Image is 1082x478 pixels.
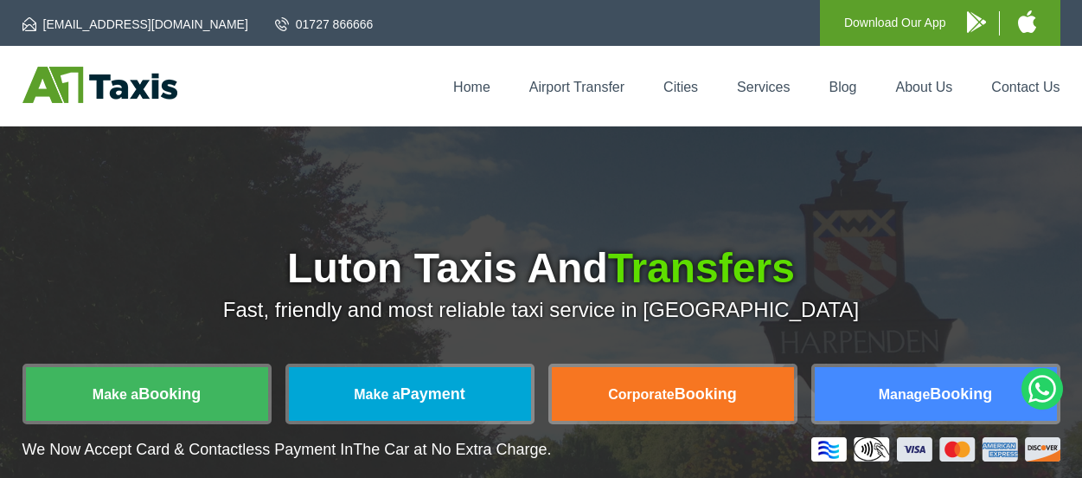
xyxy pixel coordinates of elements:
a: Cities [663,80,698,94]
img: A1 Taxis St Albans LTD [22,67,177,103]
h1: Luton Taxis And [22,248,1060,289]
span: Make a [354,387,400,402]
a: Contact Us [991,80,1060,94]
p: We Now Accept Card & Contactless Payment In [22,441,552,459]
p: Download Our App [844,12,946,34]
a: About Us [896,80,953,94]
a: 01727 866666 [275,16,374,33]
span: The Car at No Extra Charge. [353,441,551,458]
a: Make aBooking [26,367,268,421]
a: Services [737,80,790,94]
span: Corporate [608,387,674,402]
img: Credit And Debit Cards [811,437,1060,462]
img: A1 Taxis iPhone App [1018,10,1036,33]
span: Make a [93,387,138,402]
a: Blog [829,80,856,94]
a: CorporateBooking [552,367,794,421]
span: Transfers [608,245,795,291]
img: A1 Taxis Android App [967,11,986,33]
a: ManageBooking [815,367,1057,421]
a: Home [453,80,490,94]
a: Make aPayment [289,367,531,421]
span: Manage [879,387,931,402]
a: [EMAIL_ADDRESS][DOMAIN_NAME] [22,16,248,33]
a: Airport Transfer [529,80,624,94]
p: Fast, friendly and most reliable taxi service in [GEOGRAPHIC_DATA] [22,298,1060,322]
